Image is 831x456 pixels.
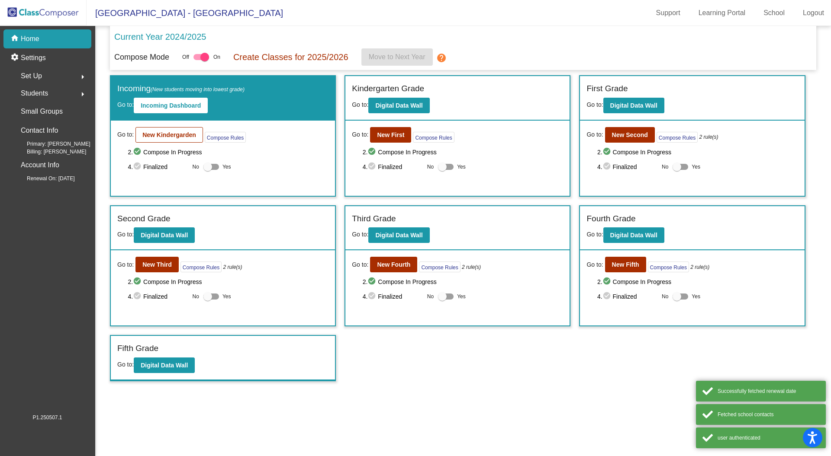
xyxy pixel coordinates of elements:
p: Home [21,34,39,44]
mat-icon: home [10,34,21,44]
button: Compose Rules [648,261,689,272]
span: Go to: [117,231,134,238]
span: Go to: [586,130,603,139]
span: Go to: [352,101,368,108]
mat-icon: check_circle [133,162,143,172]
span: 4. Finalized [363,291,423,302]
button: New Kindergarden [135,127,203,143]
span: 4. Finalized [597,162,657,172]
mat-icon: check_circle [367,162,378,172]
mat-icon: settings [10,53,21,63]
span: No [193,293,199,300]
i: 2 rule(s) [462,263,481,271]
a: Learning Portal [692,6,753,20]
button: New Fifth [605,257,646,272]
mat-icon: check_circle [602,277,613,287]
p: Settings [21,53,46,63]
button: Compose Rules [180,261,222,272]
b: New Fourth [377,261,410,268]
span: Yes [222,291,231,302]
span: Off [182,53,189,61]
b: New Third [142,261,172,268]
button: Digital Data Wall [134,357,195,373]
p: Current Year 2024/2025 [114,30,206,43]
span: 2. Compose In Progress [597,277,798,287]
p: Compose Mode [114,51,169,63]
button: New Fourth [370,257,417,272]
span: [GEOGRAPHIC_DATA] - [GEOGRAPHIC_DATA] [87,6,283,20]
mat-icon: arrow_right [77,89,88,99]
p: Small Groups [21,105,63,118]
span: On [213,53,220,61]
span: 4. Finalized [597,291,657,302]
span: Go to: [117,130,134,139]
button: Compose Rules [657,132,698,143]
a: School [757,6,792,20]
button: Digital Data Wall [603,227,664,243]
i: 2 rule(s) [690,263,709,271]
span: No [427,293,434,300]
span: 4. Finalized [128,162,188,172]
b: New Fifth [612,261,639,268]
div: Fetched school contacts [718,411,819,418]
mat-icon: check_circle [367,277,378,287]
button: Digital Data Wall [134,227,195,243]
button: Digital Data Wall [368,98,429,113]
button: Incoming Dashboard [134,98,208,113]
mat-icon: check_circle [602,162,613,172]
span: No [662,293,668,300]
span: Go to: [352,130,368,139]
button: New First [370,127,411,143]
span: Go to: [586,101,603,108]
b: New Kindergarden [142,131,196,138]
span: Go to: [586,231,603,238]
button: Compose Rules [413,132,454,143]
mat-icon: check_circle [133,291,143,302]
span: Yes [692,291,700,302]
span: 2. Compose In Progress [363,277,564,287]
b: Digital Data Wall [375,232,422,239]
span: No [427,163,434,171]
span: Yes [457,162,466,172]
mat-icon: check_circle [367,147,378,157]
span: Billing: [PERSON_NAME] [13,148,86,156]
span: (New students moving into lowest grade) [151,86,245,92]
button: New Third [135,257,179,272]
i: 2 rule(s) [223,263,242,271]
i: 2 rule(s) [699,133,718,141]
label: Kindergarten Grade [352,83,424,95]
label: Third Grade [352,213,396,225]
b: Digital Data Wall [141,362,188,369]
label: Incoming [117,83,245,95]
mat-icon: check_circle [367,291,378,302]
span: 2. Compose In Progress [597,147,798,157]
mat-icon: arrow_right [77,72,88,82]
span: 2. Compose In Progress [363,147,564,157]
label: First Grade [586,83,628,95]
button: Digital Data Wall [368,227,429,243]
button: New Second [605,127,655,143]
span: No [662,163,668,171]
mat-icon: check_circle [133,277,143,287]
b: New First [377,131,404,138]
button: Compose Rules [419,261,460,272]
label: Fifth Grade [117,342,158,355]
span: Yes [222,162,231,172]
span: Yes [457,291,466,302]
span: Set Up [21,70,42,82]
span: 2. Compose In Progress [128,147,329,157]
div: user authenticated [718,434,819,442]
button: Move to Next Year [361,48,433,66]
b: Digital Data Wall [610,232,657,239]
span: Go to: [352,231,368,238]
mat-icon: help [436,53,447,63]
b: Incoming Dashboard [141,102,201,109]
span: Go to: [586,260,603,269]
span: Students [21,87,48,99]
label: Second Grade [117,213,171,225]
span: Move to Next Year [369,53,425,61]
button: Digital Data Wall [603,98,664,113]
b: Digital Data Wall [141,232,188,239]
span: Go to: [117,361,134,368]
span: 2. Compose In Progress [128,277,329,287]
